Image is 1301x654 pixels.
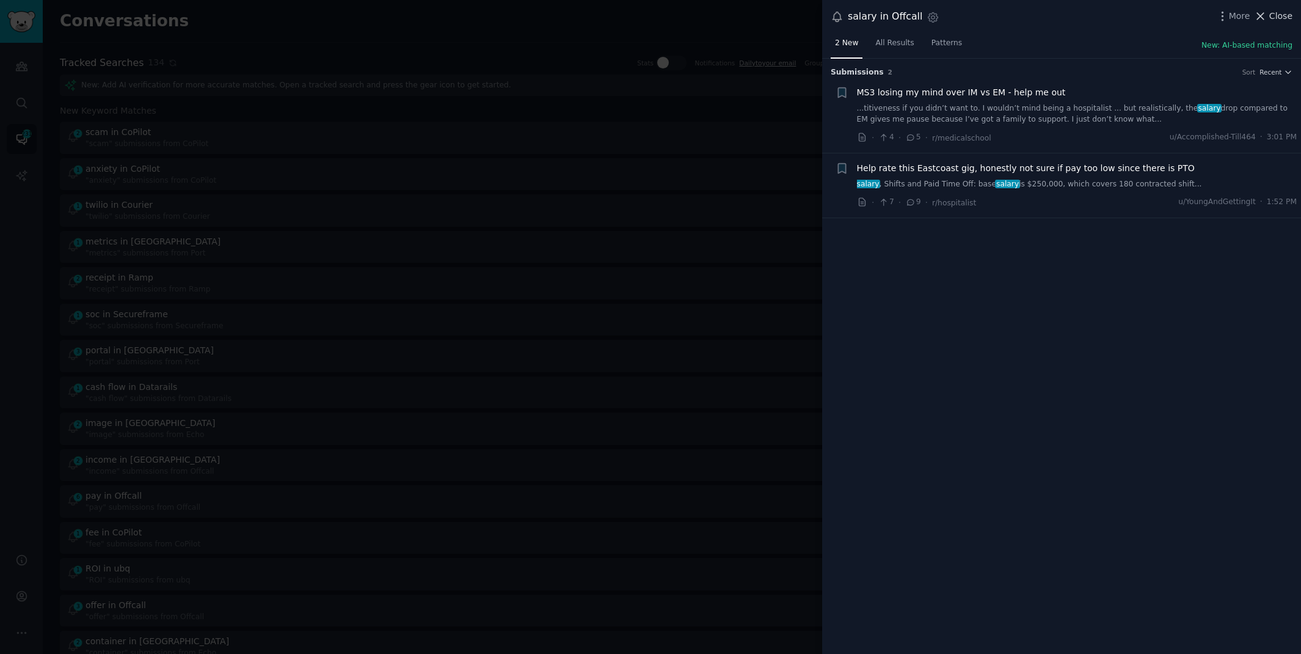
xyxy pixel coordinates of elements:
span: 4 [878,132,894,143]
span: 1:52 PM [1267,197,1297,208]
span: 2 New [835,38,858,49]
span: · [925,196,928,209]
button: Recent [1259,68,1292,76]
span: Close [1269,10,1292,23]
span: 2 [888,68,892,76]
button: New: AI-based matching [1201,40,1292,51]
span: 7 [878,197,894,208]
span: u/YoungAndGettingIt [1178,197,1255,208]
span: u/Accomplished-Till464 [1170,132,1256,143]
span: More [1229,10,1250,23]
div: salary in Offcall [848,9,922,24]
span: Submission s [831,67,884,78]
span: · [1260,132,1263,143]
span: · [898,131,901,144]
span: salary [995,180,1020,188]
span: 5 [905,132,920,143]
span: Recent [1259,68,1281,76]
span: 9 [905,197,920,208]
a: ...titiveness if you didn’t want to. I wouldn’t mind being a hospitalist ... but realistically, t... [857,103,1297,125]
span: r/medicalschool [932,134,991,142]
a: Patterns [927,34,966,59]
button: More [1216,10,1250,23]
span: salary [856,180,881,188]
span: r/hospitalist [932,199,976,207]
a: All Results [871,34,918,59]
span: · [925,131,928,144]
a: 2 New [831,34,862,59]
span: · [1260,197,1263,208]
a: Help rate this Eastcoast gig, honestly not sure if pay too low since there is PTO [857,162,1195,175]
a: salary, Shifts and Paid Time Off: basesalaryis $250,000, which covers 180 contracted shift... [857,179,1297,190]
a: MS3 losing my mind over IM vs EM - help me out [857,86,1066,99]
div: Sort [1242,68,1256,76]
span: 3:01 PM [1267,132,1297,143]
button: Close [1254,10,1292,23]
span: · [898,196,901,209]
span: salary [1197,104,1222,112]
span: · [872,131,874,144]
span: · [872,196,874,209]
span: All Results [875,38,914,49]
span: Patterns [931,38,962,49]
